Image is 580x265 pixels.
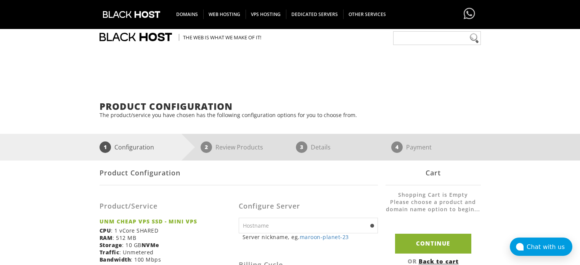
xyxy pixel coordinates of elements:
p: Payment [406,141,432,153]
span: 4 [391,141,403,153]
b: NVMe [141,241,159,249]
span: 1 [100,141,111,153]
b: RAM [100,234,113,241]
p: Details [311,141,331,153]
span: DOMAINS [171,10,204,19]
input: Need help? [393,31,481,45]
h3: Product/Service [100,202,233,210]
h3: Configure Server [239,202,378,210]
strong: UNM CHEAP VPS SSD - MINI VPS [100,218,233,225]
div: Product Configuration [100,161,378,185]
input: Hostname [239,218,378,233]
p: Configuration [114,141,154,153]
b: Traffic [100,249,120,256]
div: OR [386,257,481,265]
b: Bandwidth [100,256,131,263]
a: maroon-planet-23 [300,233,349,241]
span: 3 [296,141,307,153]
b: CPU [100,227,111,234]
div: Cart [386,161,481,185]
li: Shopping Cart is Empty Please choose a product and domain name option to begin... [386,191,481,220]
h1: Product Configuration [100,101,481,111]
small: Server nickname, eg. [243,233,378,241]
span: DEDICATED SERVERS [286,10,344,19]
span: VPS HOSTING [246,10,286,19]
span: 2 [201,141,212,153]
button: Chat with us [510,238,572,256]
b: Storage [100,241,122,249]
span: OTHER SERVICES [343,10,391,19]
a: Back to cart [419,257,459,265]
span: WEB HOSTING [203,10,246,19]
span: The Web is what we make of it! [179,34,261,41]
p: The product/service you have chosen has the following configuration options for you to choose from. [100,111,481,119]
p: Review Products [215,141,263,153]
input: Continue [395,234,471,253]
div: Chat with us [527,243,572,251]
